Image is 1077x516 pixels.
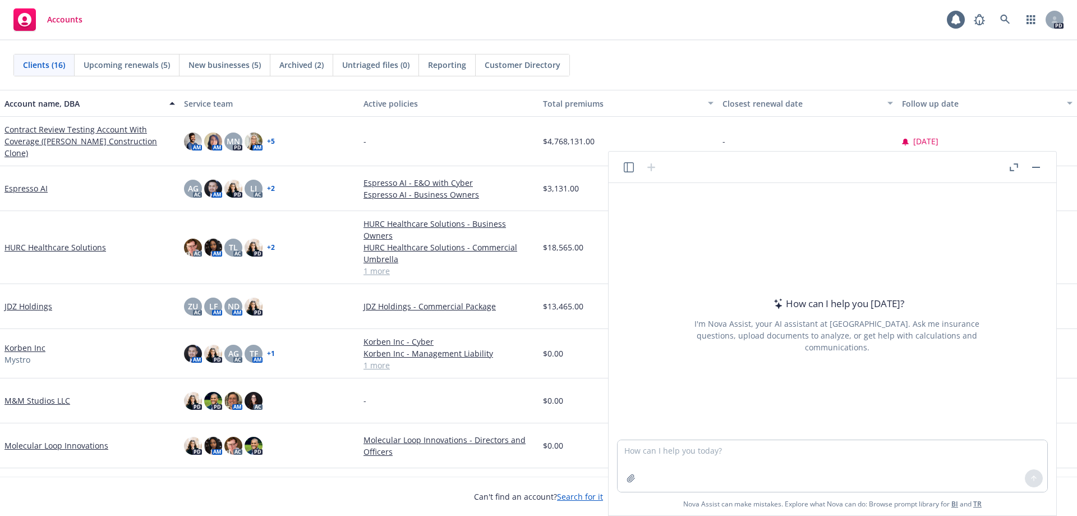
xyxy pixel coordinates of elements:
[359,90,538,117] button: Active policies
[184,437,202,455] img: photo
[245,133,263,150] img: photo
[363,300,534,312] a: JDZ Holdings - Commercial Package
[994,8,1016,31] a: Search
[722,98,881,109] div: Closest renewal date
[188,182,199,194] span: AG
[363,359,534,371] a: 1 more
[543,241,583,253] span: $18,565.00
[227,135,240,147] span: MN
[204,437,222,455] img: photo
[4,354,30,366] span: Mystro
[363,265,534,277] a: 1 more
[363,395,366,407] span: -
[543,98,701,109] div: Total premiums
[557,491,603,502] a: Search for it
[84,59,170,71] span: Upcoming renewals (5)
[245,392,263,410] img: photo
[4,395,70,407] a: M&M Studios LLC
[224,180,242,198] img: photo
[204,392,222,410] img: photo
[229,241,238,253] span: TL
[184,392,202,410] img: photo
[4,300,52,312] a: JDZ Holdings
[543,440,563,451] span: $0.00
[474,491,603,503] span: Can't find an account?
[543,135,595,147] span: $4,768,131.00
[363,348,534,359] a: Korben Inc - Management Liability
[204,345,222,363] img: photo
[718,90,897,117] button: Closest renewal date
[179,90,359,117] button: Service team
[4,440,108,451] a: Molecular Loop Innovations
[245,239,263,257] img: photo
[204,239,222,257] img: photo
[363,98,534,109] div: Active policies
[279,59,324,71] span: Archived (2)
[902,98,1060,109] div: Follow up date
[4,342,45,354] a: Korben Inc
[897,90,1077,117] button: Follow up date
[250,182,257,194] span: LI
[543,182,579,194] span: $3,131.00
[267,244,275,251] a: + 2
[188,300,198,312] span: ZU
[228,348,239,359] span: AG
[188,59,261,71] span: New businesses (5)
[428,59,466,71] span: Reporting
[267,350,275,357] a: + 1
[204,180,222,198] img: photo
[363,177,534,189] a: Espresso AI - E&O with Cyber
[224,437,242,455] img: photo
[245,437,263,455] img: photo
[224,392,242,410] img: photo
[363,241,534,265] a: HURC Healthcare Solutions - Commercial Umbrella
[9,4,87,35] a: Accounts
[342,59,409,71] span: Untriaged files (0)
[245,298,263,316] img: photo
[968,8,991,31] a: Report a Bug
[4,124,175,159] a: Contract Review Testing Account With Coverage ([PERSON_NAME] Construction Clone)
[250,348,258,359] span: TF
[184,98,355,109] div: Service team
[184,345,202,363] img: photo
[538,90,718,117] button: Total premiums
[363,336,534,348] a: Korben Inc - Cyber
[363,135,366,147] span: -
[4,241,106,253] a: HURC Healthcare Solutions
[267,185,275,192] a: + 2
[543,300,583,312] span: $13,465.00
[363,434,534,458] a: Molecular Loop Innovations - Directors and Officers
[770,296,904,311] div: How can I help you [DATE]?
[228,300,240,312] span: ND
[543,348,563,359] span: $0.00
[951,499,958,509] a: BI
[4,98,163,109] div: Account name, DBA
[184,133,202,150] img: photo
[23,59,65,71] span: Clients (16)
[47,15,82,24] span: Accounts
[543,395,563,407] span: $0.00
[4,182,48,194] a: Espresso AI
[184,239,202,257] img: photo
[722,135,725,147] span: -
[267,138,275,145] a: + 5
[209,300,218,312] span: LF
[679,318,995,353] div: I'm Nova Assist, your AI assistant at [GEOGRAPHIC_DATA]. Ask me insurance questions, upload docum...
[485,59,560,71] span: Customer Directory
[683,492,982,515] span: Nova Assist can make mistakes. Explore what Nova can do: Browse prompt library for and
[1020,8,1042,31] a: Switch app
[204,133,222,150] img: photo
[363,218,534,241] a: HURC Healthcare Solutions - Business Owners
[973,499,982,509] a: TR
[913,135,938,147] span: [DATE]
[363,189,534,200] a: Espresso AI - Business Owners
